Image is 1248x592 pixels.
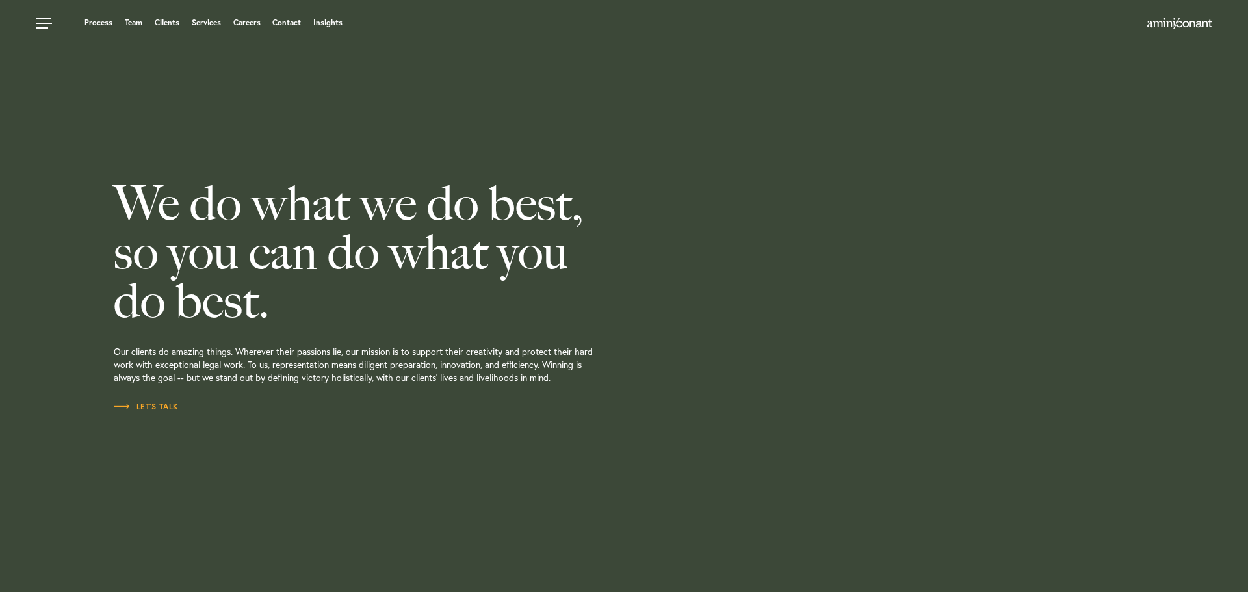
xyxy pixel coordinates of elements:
a: Services [192,19,221,27]
p: Our clients do amazing things. Wherever their passions lie, our mission is to support their creat... [114,326,718,400]
a: Contact [272,19,301,27]
img: Amini & Conant [1147,18,1212,29]
a: Clients [155,19,179,27]
a: Let’s Talk [114,400,179,413]
h2: We do what we do best, so you can do what you do best. [114,179,718,326]
span: Let’s Talk [114,403,179,411]
a: Insights [313,19,343,27]
a: Team [125,19,142,27]
a: Process [84,19,112,27]
a: Careers [233,19,261,27]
